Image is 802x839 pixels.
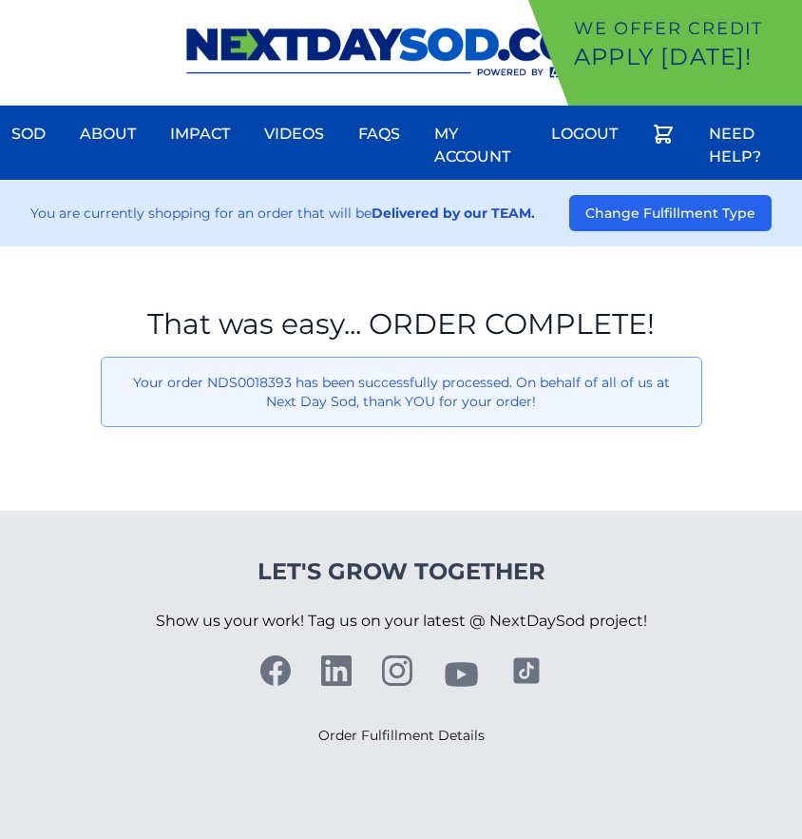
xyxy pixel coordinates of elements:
p: Apply [DATE]! [574,42,794,72]
a: Videos [253,111,335,157]
p: Your order NDS0018393 has been successfully processed. On behalf of all of us at Next Day Sod, th... [117,373,686,411]
a: About [68,111,147,157]
a: FAQs [347,111,411,157]
h1: That was easy... ORDER COMPLETE! [101,307,702,341]
p: We offer Credit [574,15,794,42]
p: Show us your work! Tag us on your latest @ NextDaySod project! [156,587,647,655]
a: Impact [159,111,241,157]
strong: Delivered by our TEAM. [372,205,535,222]
a: My Account [423,111,528,180]
a: Logout [540,111,629,157]
button: Change Fulfillment Type [569,195,772,231]
a: Order Fulfillment Details [318,727,485,744]
h4: Let's Grow Together [156,556,647,587]
a: Need Help? [697,111,802,180]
